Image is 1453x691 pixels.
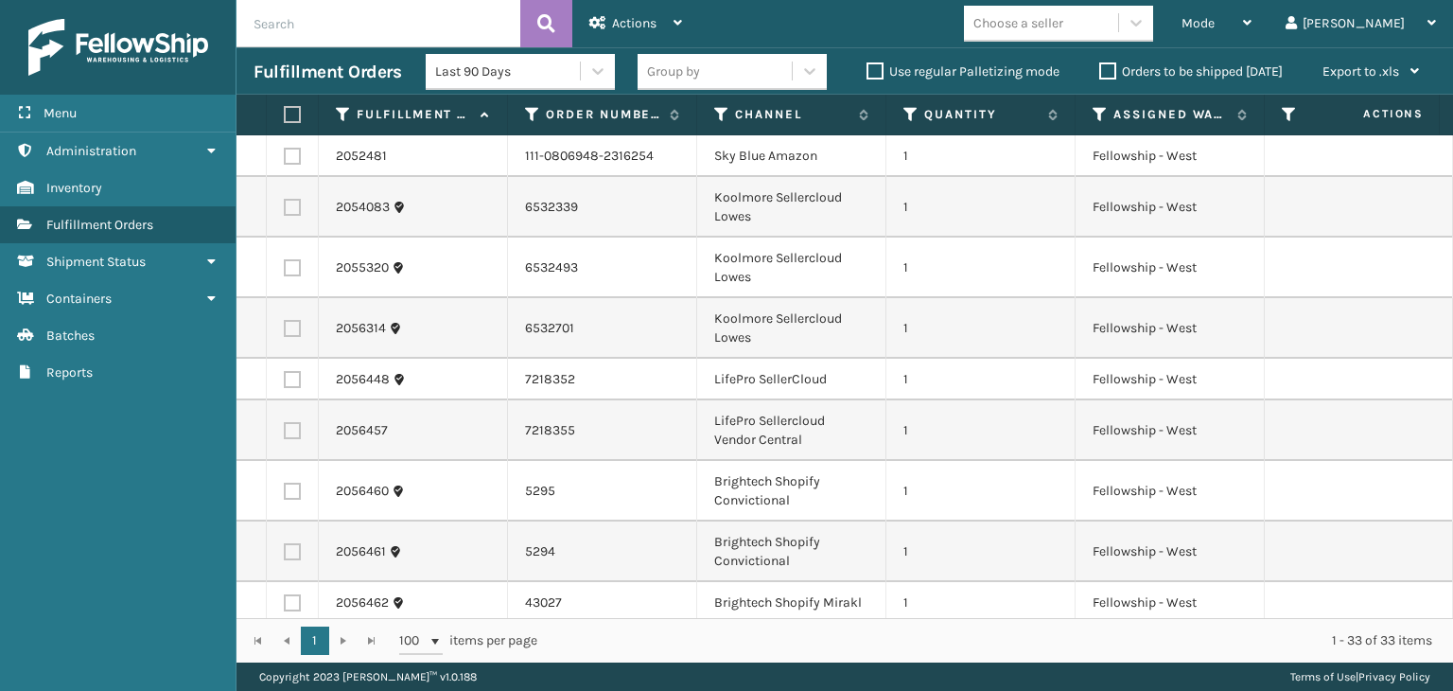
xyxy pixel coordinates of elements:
td: 7218352 [508,359,697,400]
span: Reports [46,364,93,381]
td: 6532339 [508,177,697,238]
label: Order Number [546,106,660,123]
td: 6532493 [508,238,697,298]
td: 1 [886,135,1076,177]
label: Quantity [924,106,1039,123]
td: 7218355 [508,400,697,461]
span: Containers [46,291,112,307]
a: 2056314 [336,319,386,338]
td: 1 [886,298,1076,359]
td: 1 [886,461,1076,522]
td: 1 [886,522,1076,582]
p: Copyright 2023 [PERSON_NAME]™ v 1.0.188 [259,663,477,691]
td: LifePro SellerCloud [697,359,886,400]
div: Choose a seller [973,13,1063,33]
td: 5295 [508,461,697,522]
span: 100 [399,631,428,650]
span: items per page [399,627,537,655]
td: Fellowship - West [1076,238,1265,298]
div: 1 - 33 of 33 items [564,631,1432,650]
td: Sky Blue Amazon [697,135,886,177]
span: Inventory [46,180,102,196]
div: Group by [647,62,700,81]
label: Fulfillment Order Id [357,106,471,123]
label: Orders to be shipped [DATE] [1099,63,1283,80]
span: Mode [1182,15,1215,31]
span: Actions [1304,98,1435,130]
span: Menu [44,105,77,121]
td: Fellowship - West [1076,461,1265,522]
span: Export to .xls [1322,63,1399,80]
a: 2056462 [336,594,389,612]
a: 2052481 [336,147,387,166]
h3: Fulfillment Orders [254,61,401,83]
td: Brightech Shopify Convictional [697,461,886,522]
td: 1 [886,400,1076,461]
td: 1 [886,177,1076,238]
span: Administration [46,143,136,159]
div: | [1290,663,1430,691]
td: Fellowship - West [1076,522,1265,582]
a: 2056457 [336,421,388,440]
span: Fulfillment Orders [46,217,153,233]
img: logo [28,19,208,76]
td: LifePro Sellercloud Vendor Central [697,400,886,461]
td: 6532701 [508,298,697,359]
div: Last 90 Days [435,62,582,81]
td: 43027 [508,582,697,624]
a: 2056461 [336,542,386,561]
td: 1 [886,582,1076,624]
label: Use regular Palletizing mode [867,63,1059,80]
a: 2054083 [336,198,390,217]
td: Koolmore Sellercloud Lowes [697,238,886,298]
td: 1 [886,359,1076,400]
span: Batches [46,328,95,344]
td: Brightech Shopify Mirakl [697,582,886,624]
a: 2055320 [336,258,389,277]
span: Actions [612,15,656,31]
td: Fellowship - West [1076,582,1265,624]
label: Channel [735,106,849,123]
td: Fellowship - West [1076,400,1265,461]
span: Shipment Status [46,254,146,270]
td: Fellowship - West [1076,177,1265,238]
td: Brightech Shopify Convictional [697,522,886,582]
td: Fellowship - West [1076,359,1265,400]
a: 1 [301,627,329,655]
td: 5294 [508,522,697,582]
td: Koolmore Sellercloud Lowes [697,177,886,238]
td: 1 [886,238,1076,298]
td: Fellowship - West [1076,135,1265,177]
a: Privacy Policy [1358,670,1430,683]
td: Fellowship - West [1076,298,1265,359]
a: 2056460 [336,482,389,501]
label: Assigned Warehouse [1113,106,1228,123]
td: 111-0806948-2316254 [508,135,697,177]
a: Terms of Use [1290,670,1356,683]
a: 2056448 [336,370,390,389]
td: Koolmore Sellercloud Lowes [697,298,886,359]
